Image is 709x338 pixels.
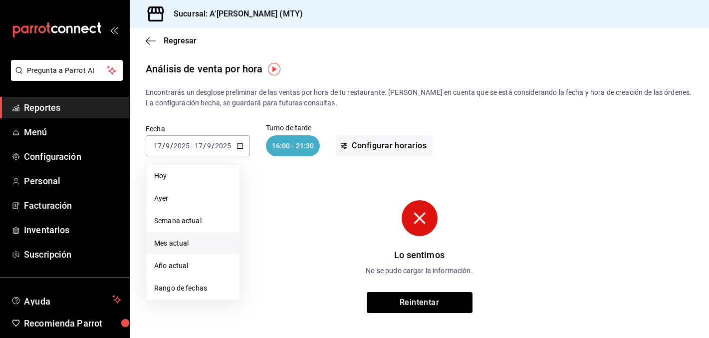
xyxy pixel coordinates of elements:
[7,72,123,83] a: Pregunta a Parrot AI
[336,135,433,156] button: Configurar horarios
[194,142,203,150] input: --
[266,124,320,131] p: Turno de tarde
[165,142,170,150] input: --
[154,216,232,226] span: Semana actual
[266,135,320,156] div: 16:00 - 21:30
[27,65,107,76] span: Pregunta a Parrot AI
[146,61,262,76] div: Análisis de venta por hora
[24,174,121,188] span: Personal
[166,8,303,20] h3: Sucursal: A'[PERSON_NAME] (MTY)
[24,199,121,212] span: Facturación
[164,36,197,45] span: Regresar
[212,142,215,150] span: /
[215,142,232,150] input: ----
[154,238,232,249] span: Mes actual
[282,248,557,262] p: Lo sentimos
[146,87,693,108] p: Encontrarás un desglose preliminar de las ventas por hora de tu restaurante. [PERSON_NAME] en cue...
[153,142,162,150] input: --
[154,171,232,181] span: Hoy
[203,142,206,150] span: /
[154,283,232,294] span: Rango de fechas
[24,294,108,306] span: Ayuda
[146,125,250,132] label: Fecha
[146,36,197,45] button: Regresar
[282,266,557,276] p: No se pudo cargar la información.
[24,317,121,330] span: Recomienda Parrot
[154,193,232,204] span: Ayer
[24,248,121,261] span: Suscripción
[367,292,473,313] button: Reintentar
[173,142,190,150] input: ----
[24,101,121,114] span: Reportes
[207,142,212,150] input: --
[191,142,193,150] span: -
[24,223,121,237] span: Inventarios
[24,125,121,139] span: Menú
[170,142,173,150] span: /
[162,142,165,150] span: /
[154,261,232,271] span: Año actual
[11,60,123,81] button: Pregunta a Parrot AI
[110,26,118,34] button: open_drawer_menu
[24,150,121,163] span: Configuración
[268,63,280,75] img: Tooltip marker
